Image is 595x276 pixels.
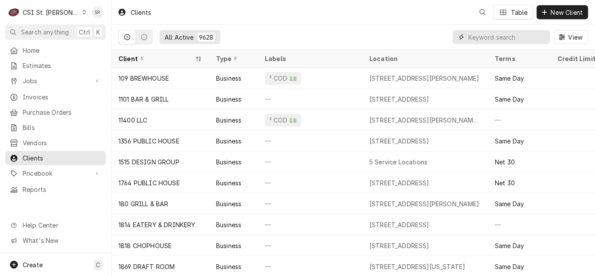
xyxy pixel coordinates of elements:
[118,262,175,271] div: 1869 DRAFT ROOM
[5,151,106,165] a: Clients
[369,157,427,167] div: 5 Service Locations
[265,54,355,63] div: Labels
[216,74,241,83] div: Business
[23,8,79,17] div: CSI St. [PERSON_NAME]
[258,89,362,109] div: —
[23,185,101,194] span: Reports
[476,5,490,19] button: Open search
[118,199,168,208] div: 180 GRILL & BAR
[91,6,104,18] div: SR
[495,136,524,146] div: Same Day
[91,6,104,18] div: Stephani Roth's Avatar
[96,260,100,269] span: C
[23,138,101,147] span: Vendors
[258,193,362,214] div: —
[5,58,106,73] a: Estimates
[199,33,214,42] div: 9628
[118,54,193,63] div: Client
[118,136,179,146] div: 1356 PUBLIC HOUSE
[369,220,429,229] div: [STREET_ADDRESS]
[258,151,362,172] div: —
[369,178,429,187] div: [STREET_ADDRESS]
[258,235,362,256] div: —
[23,221,101,230] span: Help Center
[369,74,480,83] div: [STREET_ADDRESS][PERSON_NAME]
[488,214,551,235] div: —
[79,27,90,37] span: Ctrl
[23,261,43,269] span: Create
[566,33,584,42] span: View
[495,178,515,187] div: Net 30
[549,8,585,17] span: New Client
[216,95,241,104] div: Business
[5,136,106,150] a: Vendors
[5,166,106,181] a: Go to Pricebook
[216,220,241,229] div: Business
[5,105,106,119] a: Purchase Orders
[216,157,241,167] div: Business
[495,241,524,250] div: Same Day
[216,178,241,187] div: Business
[5,90,106,104] a: Invoices
[23,123,101,132] span: Bills
[216,54,249,63] div: Type
[268,74,297,83] div: ² COD 💵
[96,27,100,37] span: K
[23,46,101,55] span: Home
[258,172,362,193] div: —
[23,76,88,85] span: Jobs
[537,5,588,19] button: New Client
[118,178,180,187] div: 1764 PUBLIC HOUSE
[118,74,169,83] div: 109 BREWHOUSE
[216,262,241,271] div: Business
[216,116,241,125] div: Business
[23,153,101,163] span: Clients
[369,262,465,271] div: [STREET_ADDRESS][US_STATE]
[495,199,524,208] div: Same Day
[5,218,106,232] a: Go to Help Center
[369,199,480,208] div: [STREET_ADDRESS][PERSON_NAME]
[23,92,101,102] span: Invoices
[468,30,546,44] input: Keyword search
[369,241,429,250] div: [STREET_ADDRESS]
[118,220,196,229] div: 1814 EATERY & DRINKERY
[5,182,106,197] a: Reports
[5,120,106,135] a: Bills
[369,136,429,146] div: [STREET_ADDRESS]
[8,6,20,18] div: CSI St. Louis's Avatar
[495,54,542,63] div: Terms
[8,6,20,18] div: C
[369,54,481,63] div: Location
[23,236,101,245] span: What's New
[369,95,429,104] div: [STREET_ADDRESS]
[118,157,179,167] div: 1515 DESIGN GROUP
[118,241,172,250] div: 1818 CHOPHOUSE
[5,24,106,40] button: Search anythingCtrlK
[258,214,362,235] div: —
[258,130,362,151] div: —
[495,157,515,167] div: Net 30
[216,199,241,208] div: Business
[268,116,297,125] div: ² COD 💵
[118,95,169,104] div: 1101 BAR & GRILL
[21,27,69,37] span: Search anything
[5,233,106,248] a: Go to What's New
[23,108,101,117] span: Purchase Orders
[554,30,588,44] button: View
[369,116,481,125] div: [STREET_ADDRESS][PERSON_NAME][PERSON_NAME]
[511,8,528,17] div: Table
[5,74,106,88] a: Go to Jobs
[495,95,524,104] div: Same Day
[495,262,524,271] div: Same Day
[23,169,88,178] span: Pricebook
[5,43,106,58] a: Home
[488,109,551,130] div: —
[216,241,241,250] div: Business
[23,61,101,70] span: Estimates
[216,136,241,146] div: Business
[165,33,194,42] div: All Active
[118,116,147,125] div: 11400 LLC
[495,74,524,83] div: Same Day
